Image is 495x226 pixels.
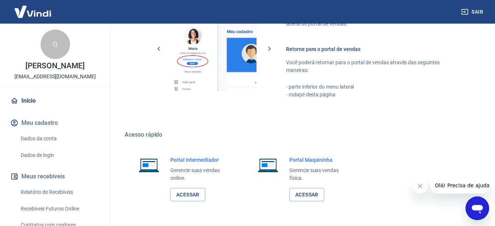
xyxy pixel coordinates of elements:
[286,45,460,53] h6: Retorne para o portal de vendas
[18,131,101,146] a: Dados da conta
[133,156,164,174] img: Imagem de um notebook aberto
[18,148,101,163] a: Dados de login
[9,0,57,23] img: Vindi
[9,168,101,185] button: Meus recebíveis
[25,62,84,70] p: [PERSON_NAME]
[41,30,70,59] div: G
[286,91,460,99] p: - rodapé desta página
[172,6,257,91] img: Imagem da dashboard mostrando o botão de gerenciar conta na sidebar no lado esquerdo
[170,188,205,202] a: Acessar
[289,156,349,164] h6: Portal Maquininha
[9,93,101,109] a: Início
[4,5,62,11] span: Olá! Precisa de ajuda?
[252,156,283,174] img: Imagem de um notebook aberto
[460,5,486,19] button: Sair
[18,185,101,200] a: Relatório de Recebíveis
[18,201,101,216] a: Recebíveis Futuros Online
[286,59,460,74] p: Você poderá retornar para o portal de vendas através das seguintes maneiras:
[466,196,489,220] iframe: Botão para abrir a janela de mensagens
[14,73,96,81] p: [EMAIL_ADDRESS][DOMAIN_NAME]
[286,83,460,91] p: - parte inferior do menu lateral
[170,156,230,164] h6: Portal Intermediador
[289,188,324,202] a: Acessar
[289,167,349,182] p: Gerencie suas vendas física.
[9,115,101,131] button: Meu cadastro
[170,167,230,182] p: Gerencie suas vendas online.
[413,179,428,194] iframe: Fechar mensagem
[430,177,489,194] iframe: Mensagem da empresa
[125,131,477,138] h5: Acesso rápido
